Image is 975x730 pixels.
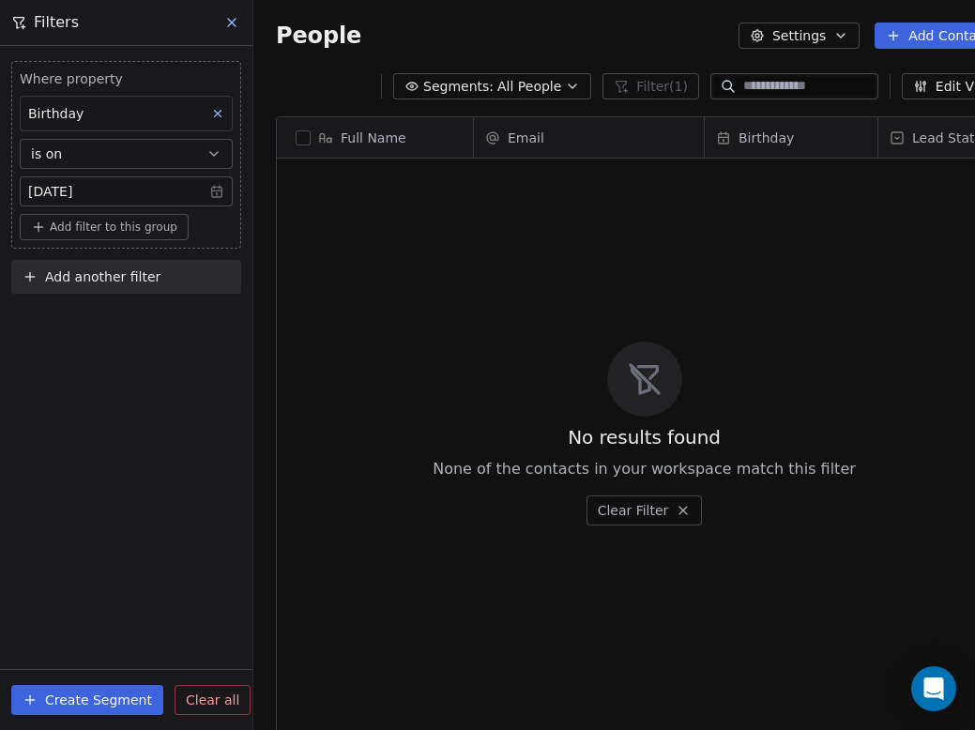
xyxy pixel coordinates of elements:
[587,495,703,525] button: Clear Filter
[277,159,474,715] div: grid
[497,77,561,97] span: All People
[739,23,860,49] button: Settings
[276,22,361,50] span: People
[705,117,877,158] div: Birthday
[474,117,704,158] div: Email
[602,73,699,99] button: Filter(1)
[341,129,406,147] span: Full Name
[277,117,473,158] div: Full Name
[423,77,494,97] span: Segments:
[433,458,856,480] span: None of the contacts in your workspace match this filter
[508,129,544,147] span: Email
[911,666,956,711] div: Open Intercom Messenger
[568,424,721,450] span: No results found
[739,129,794,147] span: Birthday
